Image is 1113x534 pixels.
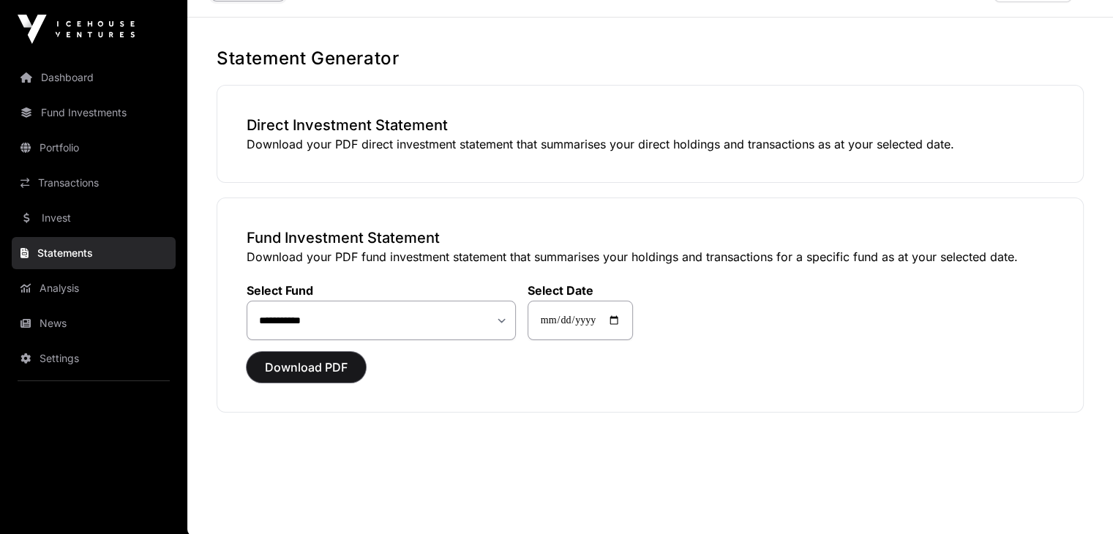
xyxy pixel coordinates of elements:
[1040,464,1113,534] iframe: Chat Widget
[247,115,1054,135] h3: Direct Investment Statement
[247,227,1054,248] h3: Fund Investment Statement
[18,15,135,44] img: Icehouse Ventures Logo
[217,47,1084,70] h1: Statement Generator
[12,237,176,269] a: Statements
[265,358,348,376] span: Download PDF
[12,202,176,234] a: Invest
[12,132,176,164] a: Portfolio
[247,366,366,381] a: Download PDF
[247,283,516,298] label: Select Fund
[12,342,176,375] a: Settings
[12,167,176,199] a: Transactions
[247,135,1054,153] p: Download your PDF direct investment statement that summarises your direct holdings and transactio...
[12,307,176,339] a: News
[528,283,633,298] label: Select Date
[12,272,176,304] a: Analysis
[12,97,176,129] a: Fund Investments
[247,352,366,383] button: Download PDF
[12,61,176,94] a: Dashboard
[247,248,1054,266] p: Download your PDF fund investment statement that summarises your holdings and transactions for a ...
